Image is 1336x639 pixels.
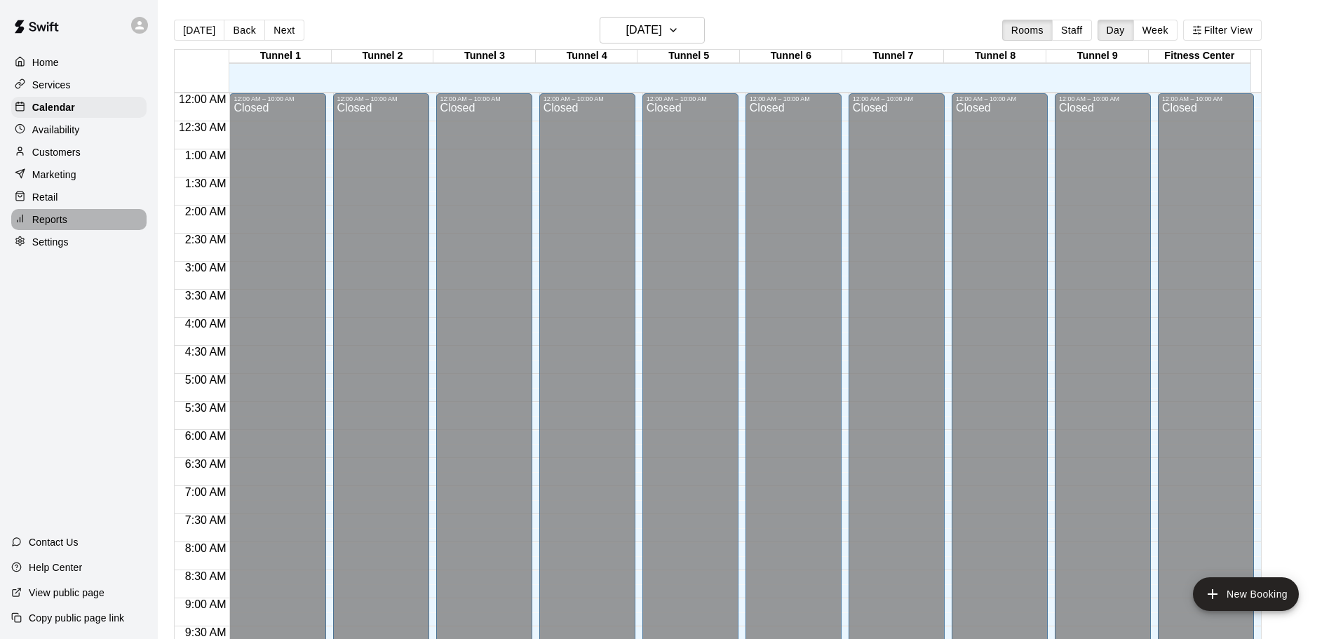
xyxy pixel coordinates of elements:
[175,121,230,133] span: 12:30 AM
[182,458,230,470] span: 6:30 AM
[11,187,147,208] a: Retail
[174,20,224,41] button: [DATE]
[182,514,230,526] span: 7:30 AM
[647,95,734,102] div: 12:00 AM – 10:00 AM
[337,95,425,102] div: 12:00 AM – 10:00 AM
[11,97,147,118] a: Calendar
[32,55,59,69] p: Home
[182,318,230,330] span: 4:00 AM
[224,20,265,41] button: Back
[175,93,230,105] span: 12:00 AM
[11,52,147,73] a: Home
[842,50,945,63] div: Tunnel 7
[1052,20,1092,41] button: Staff
[32,100,75,114] p: Calendar
[264,20,304,41] button: Next
[11,119,147,140] a: Availability
[182,206,230,217] span: 2:00 AM
[32,235,69,249] p: Settings
[182,234,230,245] span: 2:30 AM
[182,177,230,189] span: 1:30 AM
[182,374,230,386] span: 5:00 AM
[29,535,79,549] p: Contact Us
[1002,20,1053,41] button: Rooms
[750,95,837,102] div: 12:00 AM – 10:00 AM
[1149,50,1251,63] div: Fitness Center
[956,95,1044,102] div: 12:00 AM – 10:00 AM
[1162,95,1250,102] div: 12:00 AM – 10:00 AM
[1193,577,1299,611] button: add
[32,168,76,182] p: Marketing
[332,50,434,63] div: Tunnel 2
[11,231,147,253] a: Settings
[32,123,80,137] p: Availability
[182,346,230,358] span: 4:30 AM
[600,17,705,43] button: [DATE]
[182,402,230,414] span: 5:30 AM
[182,626,230,638] span: 9:30 AM
[11,74,147,95] a: Services
[32,213,67,227] p: Reports
[433,50,536,63] div: Tunnel 3
[853,95,940,102] div: 12:00 AM – 10:00 AM
[182,542,230,554] span: 8:00 AM
[182,262,230,274] span: 3:00 AM
[182,430,230,442] span: 6:00 AM
[182,290,230,302] span: 3:30 AM
[1046,50,1149,63] div: Tunnel 9
[1183,20,1262,41] button: Filter View
[637,50,740,63] div: Tunnel 5
[29,586,104,600] p: View public page
[229,50,332,63] div: Tunnel 1
[182,486,230,498] span: 7:00 AM
[32,145,81,159] p: Customers
[182,570,230,582] span: 8:30 AM
[11,142,147,163] a: Customers
[1133,20,1178,41] button: Week
[182,598,230,610] span: 9:00 AM
[626,20,662,40] h6: [DATE]
[29,560,82,574] p: Help Center
[234,95,321,102] div: 12:00 AM – 10:00 AM
[11,209,147,230] a: Reports
[32,78,71,92] p: Services
[1098,20,1134,41] button: Day
[32,190,58,204] p: Retail
[1059,95,1147,102] div: 12:00 AM – 10:00 AM
[29,611,124,625] p: Copy public page link
[536,50,638,63] div: Tunnel 4
[944,50,1046,63] div: Tunnel 8
[182,149,230,161] span: 1:00 AM
[11,164,147,185] a: Marketing
[740,50,842,63] div: Tunnel 6
[440,95,528,102] div: 12:00 AM – 10:00 AM
[544,95,631,102] div: 12:00 AM – 10:00 AM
